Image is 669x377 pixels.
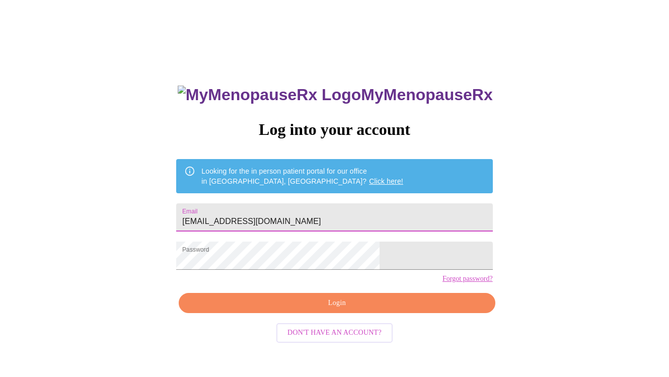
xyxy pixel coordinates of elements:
h3: Log into your account [176,120,492,139]
a: Don't have an account? [274,328,395,336]
a: Forgot password? [442,275,493,283]
span: Don't have an account? [287,327,382,339]
span: Login [190,297,483,310]
h3: MyMenopauseRx [178,86,493,104]
img: MyMenopauseRx Logo [178,86,361,104]
a: Click here! [369,177,403,185]
button: Login [179,293,495,314]
button: Don't have an account? [276,323,393,343]
div: Looking for the in person patient portal for our office in [GEOGRAPHIC_DATA], [GEOGRAPHIC_DATA]? [201,162,403,190]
